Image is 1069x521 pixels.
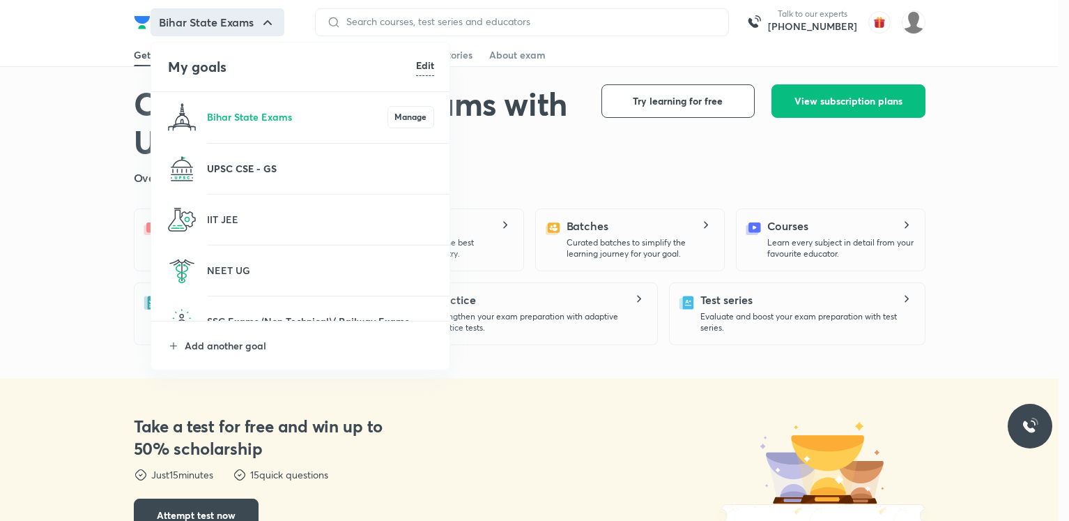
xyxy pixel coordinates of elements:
img: Bihar State Exams [168,103,196,131]
img: UPSC CSE - GS [168,155,196,183]
p: IIT JEE [207,212,434,227]
img: IIT JEE [168,206,196,234]
button: Manage [387,106,434,128]
p: NEET UG [207,263,434,278]
p: Add another goal [185,338,434,353]
p: SSC Exams (Non Technical)/ Railway Exams [207,314,434,329]
img: SSC Exams (Non Technical)/ Railway Exams [168,308,196,335]
h6: Edit [416,58,434,73]
h4: My goals [168,56,416,77]
p: UPSC CSE - GS [207,161,434,176]
img: NEET UG [168,257,196,285]
p: Bihar State Exams [207,110,387,124]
